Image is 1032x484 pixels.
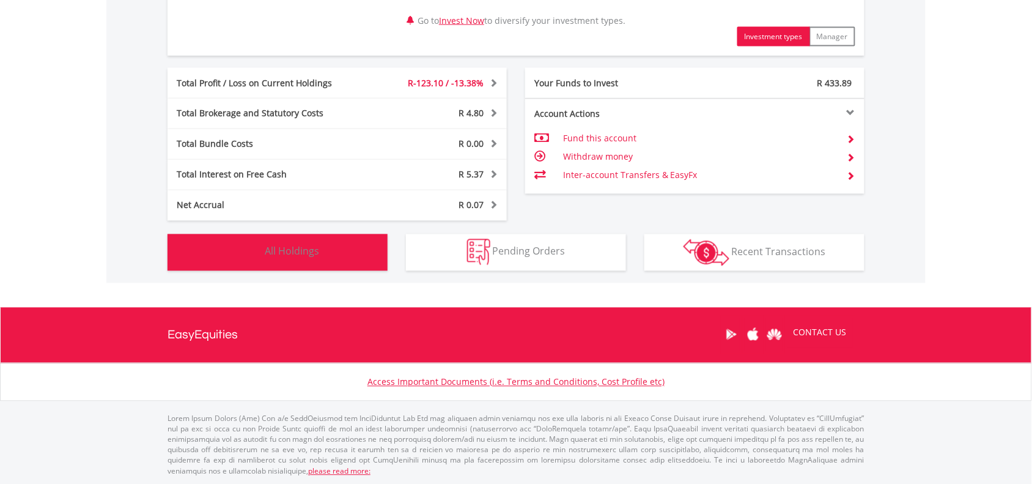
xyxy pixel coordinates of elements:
span: R 433.89 [817,77,852,89]
span: All Holdings [265,245,319,258]
a: Access Important Documents (i.e. Terms and Conditions, Cost Profile etc) [367,376,665,388]
a: EasyEquities [168,308,238,363]
span: R 4.80 [459,108,484,119]
div: Account Actions [525,108,695,121]
a: please read more: [308,466,370,477]
button: All Holdings [168,234,388,271]
button: Pending Orders [406,234,626,271]
span: R-123.10 / -13.38% [408,77,484,89]
a: Huawei [764,316,785,354]
div: Net Accrual [168,199,366,212]
span: R 5.37 [459,169,484,181]
a: CONTACT US [785,316,855,350]
img: holdings-wht.png [236,239,262,266]
span: Pending Orders [493,245,566,258]
div: Total Bundle Costs [168,138,366,151]
span: R 0.07 [459,199,484,211]
td: Inter-account Transfers & EasyFx [563,166,838,185]
button: Recent Transactions [644,234,864,271]
button: Manager [809,27,855,47]
td: Fund this account [563,130,838,148]
div: Your Funds to Invest [525,77,695,89]
div: Total Interest on Free Cash [168,169,366,181]
a: Apple [742,316,764,354]
div: Total Profit / Loss on Current Holdings [168,77,366,89]
img: pending_instructions-wht.png [467,239,490,266]
p: Lorem Ipsum Dolors (Ame) Con a/e SeddOeiusmod tem InciDiduntut Lab Etd mag aliquaen admin veniamq... [168,414,864,477]
span: R 0.00 [459,138,484,150]
a: Google Play [721,316,742,354]
td: Withdraw money [563,148,838,166]
img: transactions-zar-wht.png [684,239,729,266]
a: Invest Now [439,15,484,26]
span: Recent Transactions [732,245,826,258]
div: Total Brokerage and Statutory Costs [168,108,366,120]
button: Investment types [737,27,810,47]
